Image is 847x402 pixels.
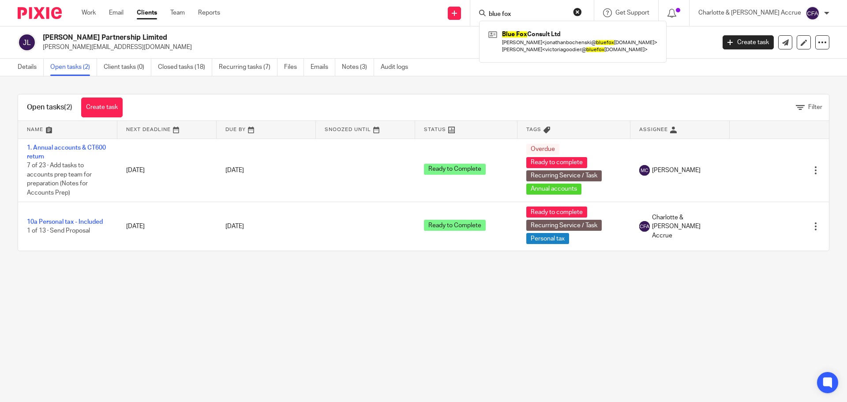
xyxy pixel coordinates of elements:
span: Ready to complete [526,207,587,218]
img: svg%3E [639,165,650,176]
a: Work [82,8,96,17]
a: Recurring tasks (7) [219,59,277,76]
a: Closed tasks (18) [158,59,212,76]
button: Clear [573,8,582,16]
span: Recurring Service / Task [526,170,602,181]
span: Charlotte & [PERSON_NAME] Accrue [652,213,721,240]
p: [PERSON_NAME][EMAIL_ADDRESS][DOMAIN_NAME] [43,43,709,52]
p: Charlotte & [PERSON_NAME] Accrue [698,8,801,17]
span: 1 of 13 · Send Proposal [27,228,90,234]
span: (2) [64,104,72,111]
a: 1. Annual accounts & CT600 return [27,145,106,160]
span: Get Support [615,10,649,16]
a: Files [284,59,304,76]
span: Annual accounts [526,184,581,195]
a: Create task [723,35,774,49]
a: Reports [198,8,220,17]
a: Details [18,59,44,76]
td: [DATE] [117,202,217,251]
span: Filter [808,104,822,110]
a: Create task [81,98,123,117]
h1: Open tasks [27,103,72,112]
a: Team [170,8,185,17]
span: 7 of 23 · Add tasks to accounts prep team for preparation (Notes for Accounts Prep) [27,162,92,196]
a: Notes (3) [342,59,374,76]
span: Recurring Service / Task [526,220,602,231]
h2: [PERSON_NAME] Partnership Limited [43,33,576,42]
span: [PERSON_NAME] [652,166,701,175]
span: Tags [526,127,541,132]
a: Email [109,8,124,17]
span: [DATE] [225,167,244,173]
img: svg%3E [18,33,36,52]
span: Ready to Complete [424,220,486,231]
span: Overdue [526,144,559,155]
img: svg%3E [806,6,820,20]
a: Client tasks (0) [104,59,151,76]
span: Ready to Complete [424,164,486,175]
span: Snoozed Until [325,127,371,132]
a: Open tasks (2) [50,59,97,76]
span: Personal tax [526,233,569,244]
span: Ready to complete [526,157,587,168]
span: [DATE] [225,223,244,229]
a: Audit logs [381,59,415,76]
td: [DATE] [117,139,217,202]
a: 10a Personal tax - Included [27,219,103,225]
a: Clients [137,8,157,17]
input: Search [488,11,567,19]
img: Pixie [18,7,62,19]
a: Emails [311,59,335,76]
img: svg%3E [639,221,650,232]
span: Status [424,127,446,132]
